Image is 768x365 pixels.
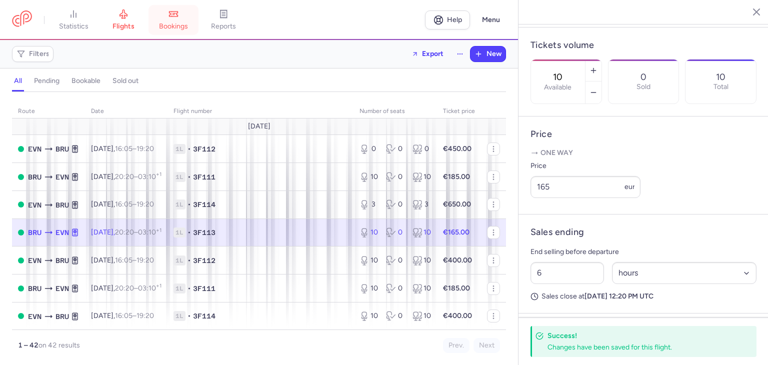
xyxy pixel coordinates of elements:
span: EVN [28,199,41,210]
button: Next [473,338,500,353]
span: 3F112 [193,255,215,265]
span: – [115,311,154,320]
p: 10 [716,72,725,82]
span: New [486,50,501,58]
span: 3F114 [193,199,215,209]
span: 1L [173,255,185,265]
span: – [115,228,161,236]
input: --- [530,176,640,198]
span: – [115,172,161,181]
strong: €400.00 [443,256,472,264]
span: – [115,256,154,264]
span: 1L [173,227,185,237]
a: CitizenPlane red outlined logo [12,10,32,29]
h4: sold out [112,76,138,85]
h4: Sales ending [530,226,584,238]
div: 3 [359,199,378,209]
span: 1L [173,144,185,154]
a: statistics [48,9,98,31]
button: Menu [476,10,506,29]
div: 10 [412,227,431,237]
span: Help [447,16,462,23]
th: route [12,104,85,119]
span: 1L [173,199,185,209]
span: statistics [59,22,88,31]
strong: [DATE] 12:20 PM UTC [584,292,653,300]
div: 0 [386,172,404,182]
div: 3 [412,199,431,209]
span: [DATE], [91,228,161,236]
span: BRU [28,283,41,294]
time: 20:20 [115,172,134,181]
div: 0 [386,311,404,321]
p: End selling before departure [530,246,756,258]
span: Export [422,50,443,57]
span: Filters [29,50,49,58]
div: 0 [412,144,431,154]
span: • [187,283,191,293]
button: New [470,46,505,61]
strong: €450.00 [443,144,471,153]
span: on 42 results [38,341,80,349]
time: 19:20 [136,311,154,320]
th: Flight number [167,104,353,119]
strong: €400.00 [443,311,472,320]
span: bookings [159,22,188,31]
span: reports [211,22,236,31]
sup: +1 [156,227,161,233]
time: 16:05 [115,311,132,320]
div: 0 [386,144,404,154]
span: EVN [28,143,41,154]
span: 3F113 [193,227,215,237]
sup: +1 [156,282,161,289]
span: 1L [173,283,185,293]
p: 0 [640,72,646,82]
span: BRU [55,255,69,266]
time: 19:20 [136,200,154,208]
time: 19:20 [136,256,154,264]
span: eur [624,182,635,191]
h4: all [14,76,22,85]
time: 20:20 [115,228,134,236]
span: • [187,144,191,154]
div: 10 [359,227,378,237]
span: • [187,172,191,182]
span: • [187,199,191,209]
span: EVN [28,255,41,266]
h4: Tickets volume [530,39,756,51]
p: Total [713,83,728,91]
span: 3F111 [193,172,215,182]
span: 3F114 [193,311,215,321]
time: 16:05 [115,256,132,264]
label: Price [530,160,640,172]
time: 03:10 [138,172,161,181]
strong: €650.00 [443,200,471,208]
div: 10 [412,255,431,265]
time: 03:10 [138,284,161,292]
div: 10 [412,311,431,321]
div: 10 [359,283,378,293]
span: – [115,144,154,153]
button: Prev. [443,338,469,353]
label: Available [544,83,571,91]
span: BRU [28,227,41,238]
strong: €165.00 [443,228,469,236]
h4: Price [530,128,756,140]
h4: Success! [547,331,734,340]
span: [DATE], [91,311,154,320]
span: EVN [55,171,69,182]
div: 10 [359,255,378,265]
input: ## [530,262,604,284]
p: Sold [636,83,650,91]
span: – [115,284,161,292]
span: [DATE], [91,144,154,153]
span: [DATE], [91,256,154,264]
div: 0 [386,283,404,293]
p: One way [530,148,756,158]
div: 0 [386,227,404,237]
span: BRU [55,311,69,322]
span: • [187,311,191,321]
span: [DATE], [91,284,161,292]
span: BRU [55,143,69,154]
sup: +1 [156,171,161,177]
